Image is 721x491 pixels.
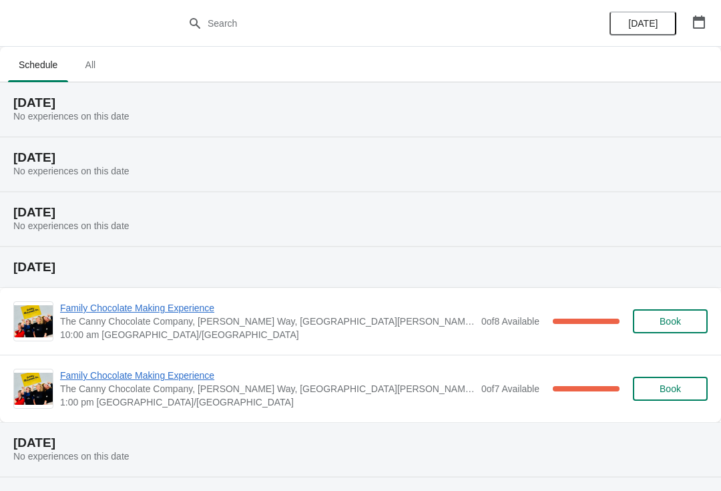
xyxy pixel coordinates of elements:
span: Family Chocolate Making Experience [60,369,475,382]
span: No experiences on this date [13,451,130,462]
span: No experiences on this date [13,220,130,231]
span: No experiences on this date [13,111,130,122]
span: Family Chocolate Making Experience [60,301,475,315]
span: The Canny Chocolate Company, [PERSON_NAME] Way, [GEOGRAPHIC_DATA][PERSON_NAME], [GEOGRAPHIC_DATA] [60,382,475,395]
span: 0 of 8 Available [481,316,539,327]
h2: [DATE] [13,206,708,219]
span: Book [660,316,681,327]
span: Book [660,383,681,394]
span: Schedule [8,53,68,77]
h2: [DATE] [13,436,708,450]
h2: [DATE] [13,261,708,274]
span: No experiences on this date [13,166,130,176]
input: Search [207,11,541,35]
button: Book [633,309,708,333]
button: Book [633,377,708,401]
img: Family Chocolate Making Experience | The Canny Chocolate Company, Henry Robson Way, South Shields... [14,373,53,405]
span: All [73,53,107,77]
img: Family Chocolate Making Experience | The Canny Chocolate Company, Henry Robson Way, South Shields... [14,305,53,337]
span: [DATE] [628,18,658,29]
span: The Canny Chocolate Company, [PERSON_NAME] Way, [GEOGRAPHIC_DATA][PERSON_NAME], [GEOGRAPHIC_DATA] [60,315,475,328]
h2: [DATE] [13,151,708,164]
span: 10:00 am [GEOGRAPHIC_DATA]/[GEOGRAPHIC_DATA] [60,328,475,341]
h2: [DATE] [13,96,708,110]
span: 0 of 7 Available [481,383,539,394]
button: [DATE] [610,11,676,35]
span: 1:00 pm [GEOGRAPHIC_DATA]/[GEOGRAPHIC_DATA] [60,395,475,409]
